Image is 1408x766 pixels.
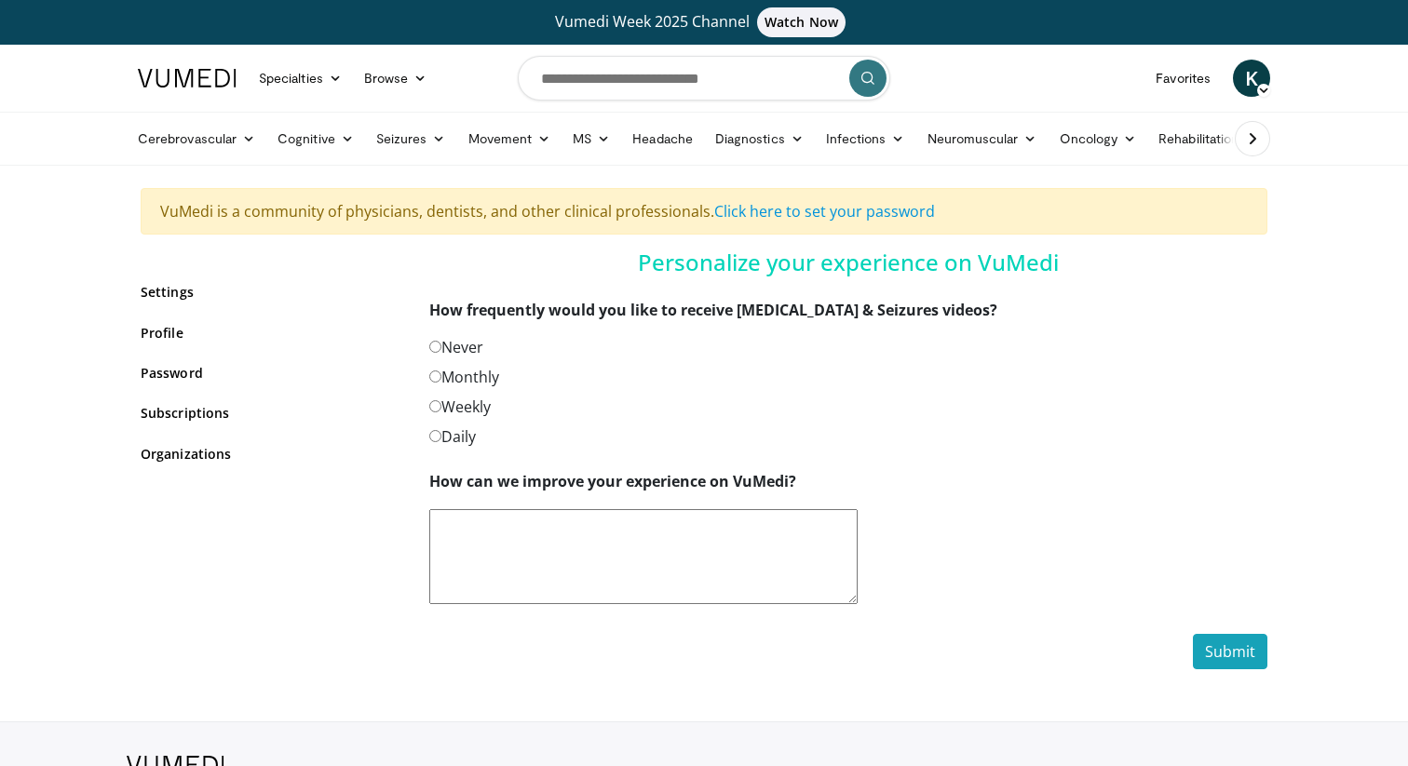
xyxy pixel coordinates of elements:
strong: How frequently would you like to receive [MEDICAL_DATA] & Seizures videos? [429,300,997,320]
a: Headache [621,120,704,157]
a: Password [141,363,401,383]
a: MS [562,120,621,157]
span: Watch Now [757,7,846,37]
input: Search topics, interventions [518,56,890,101]
a: Specialties [248,60,353,97]
label: How can we improve your experience on VuMedi? [429,470,796,492]
a: Movement [457,120,562,157]
a: Cognitive [266,120,365,157]
a: Profile [141,323,401,343]
a: Diagnostics [704,120,815,157]
a: Organizations [141,444,401,464]
label: Never [429,336,483,358]
a: Vumedi Week 2025 ChannelWatch Now [141,7,1267,37]
label: Weekly [429,396,491,418]
a: Browse [353,60,439,97]
button: Submit [1193,634,1267,669]
input: Daily [429,430,441,442]
a: K [1233,60,1270,97]
a: Subscriptions [141,403,401,423]
div: VuMedi is a community of physicians, dentists, and other clinical professionals. [141,188,1267,235]
input: Monthly [429,370,441,383]
a: Rehabilitation [1147,120,1250,157]
a: Cerebrovascular [127,120,266,157]
a: Neuromuscular [916,120,1049,157]
a: Settings [141,282,401,302]
label: Daily [429,425,476,448]
h4: Personalize your experience on VuMedi [429,249,1267,276]
a: Favorites [1144,60,1222,97]
img: VuMedi Logo [138,69,237,87]
a: Seizures [365,120,457,157]
a: Oncology [1049,120,1148,157]
a: Infections [815,120,916,157]
a: Click here to set your password [714,201,935,222]
input: Never [429,341,441,353]
label: Monthly [429,366,499,388]
span: Vumedi Week 2025 Channel [555,11,853,32]
input: Weekly [429,400,441,412]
